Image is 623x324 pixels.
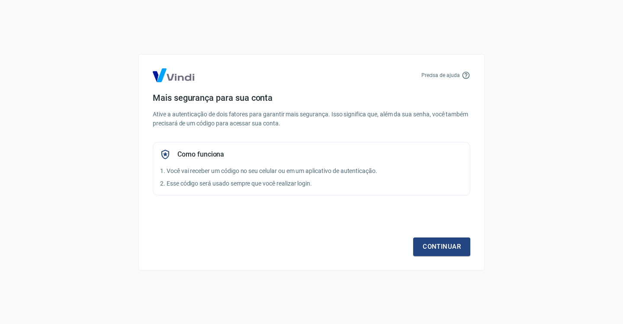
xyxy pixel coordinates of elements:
p: Ative a autenticação de dois fatores para garantir mais segurança. Isso significa que, além da su... [153,110,470,128]
img: Logo Vind [153,68,194,82]
p: 2. Esse código será usado sempre que você realizar login. [160,179,463,188]
h5: Como funciona [177,150,224,159]
p: Precisa de ajuda [421,71,460,79]
h4: Mais segurança para sua conta [153,93,470,103]
p: 1. Você vai receber um código no seu celular ou em um aplicativo de autenticação. [160,167,463,176]
a: Continuar [413,237,470,256]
